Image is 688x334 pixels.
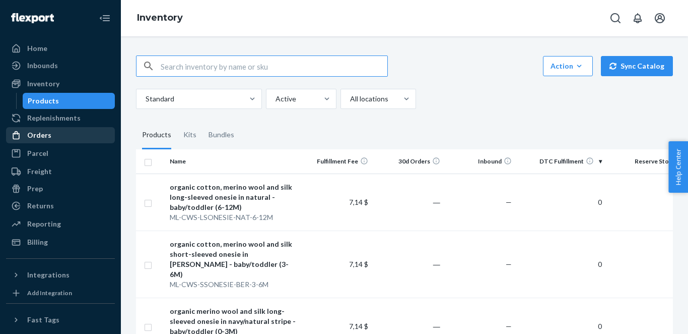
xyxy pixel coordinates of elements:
span: 7,14 $ [349,322,368,330]
div: organic cotton, merino wool and silk long-sleeved onesie in natural - baby/toddler (6-12M) [170,182,296,212]
td: ― [372,231,444,298]
div: ML-CWS-SSONESIE-BER-3-6M [170,280,296,290]
td: 0 [516,174,605,231]
div: Inbounds [27,61,58,71]
div: Products [28,96,59,106]
div: Freight [27,166,52,177]
input: All locations [349,94,350,104]
th: 30d Orders [372,149,444,174]
button: Close Navigation [95,8,115,28]
button: Integrations [6,267,115,283]
div: Add Integration [27,289,72,297]
button: Sync Catalog [601,56,673,76]
td: ― [372,174,444,231]
a: Parcel [6,145,115,161]
div: Home [27,43,47,53]
img: Flexport logo [11,13,54,23]
a: Returns [6,198,115,214]
a: Home [6,40,115,57]
div: Action [551,61,585,71]
a: Replenishments [6,110,115,126]
div: Bundles [209,121,234,149]
button: Open account menu [650,8,670,28]
input: Search inventory by name or sku [161,56,387,76]
span: 7,14 $ [349,260,368,268]
div: ML-CWS-LSONESIE-NAT-6-12M [170,212,296,222]
button: Open Search Box [605,8,626,28]
button: Fast Tags [6,312,115,328]
td: 0 [516,231,605,298]
div: Billing [27,237,48,247]
div: Fast Tags [27,315,59,325]
a: Products [23,93,115,109]
span: — [506,198,512,206]
input: Standard [145,94,146,104]
a: Inventory [6,76,115,92]
a: Orders [6,127,115,143]
a: Reporting [6,216,115,232]
span: 7,14 $ [349,198,368,206]
div: Replenishments [27,113,81,123]
a: Add Integration [6,287,115,299]
div: Kits [183,121,196,149]
div: Reporting [27,219,61,229]
button: Help Center [668,141,688,193]
div: Orders [27,130,51,140]
input: Active [274,94,276,104]
th: Inbound [444,149,516,174]
a: Prep [6,181,115,197]
div: Parcel [27,148,48,158]
a: Inventory [137,12,183,23]
div: Prep [27,184,43,194]
a: Inbounds [6,58,115,74]
th: Fulfillment Fee [301,149,373,174]
div: Integrations [27,270,70,280]
span: — [506,322,512,330]
th: Name [166,149,300,174]
a: Freight [6,163,115,180]
div: Inventory [27,79,59,89]
div: organic cotton, merino wool and silk short-sleeved onesie in [PERSON_NAME] - baby/toddler (3-6M) [170,239,296,280]
div: Products [142,121,171,149]
span: — [506,260,512,268]
ol: breadcrumbs [129,4,191,33]
div: Returns [27,201,54,211]
button: Action [543,56,593,76]
a: Billing [6,234,115,250]
button: Open notifications [628,8,648,28]
th: DTC Fulfillment [516,149,605,174]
